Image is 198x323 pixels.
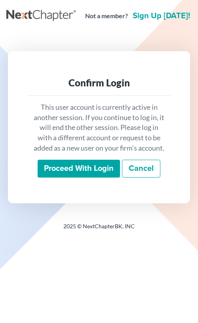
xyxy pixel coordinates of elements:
input: Proceed with login [38,160,120,178]
a: Sign up [DATE]! [131,12,192,20]
strong: Not a member? [85,11,128,21]
p: This user account is currently active in another session. If you continue to log in, it will end ... [33,102,165,153]
div: Confirm Login [33,76,165,89]
a: Cancel [122,160,160,178]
